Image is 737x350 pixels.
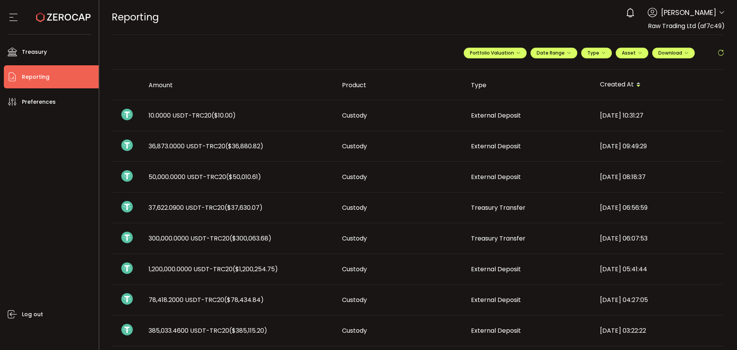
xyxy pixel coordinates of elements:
span: Date Range [537,50,571,56]
span: 78,418.2000 USDT-TRC20 [149,295,264,304]
div: Product [336,81,465,90]
div: [DATE] 06:07:53 [594,234,723,243]
span: Asset [622,50,636,56]
span: ($78,434.84) [224,295,264,304]
span: External Deposit [471,142,521,151]
span: Custody [342,234,367,243]
span: ($50,010.61) [226,173,261,181]
span: 37,622.0900 USDT-TRC20 [149,203,263,212]
span: Preferences [22,96,56,108]
button: Type [581,48,612,58]
span: Type [587,50,606,56]
div: [DATE] 08:18:37 [594,173,723,181]
span: 1,200,000.0000 USDT-TRC20 [149,265,278,274]
span: ($10.00) [212,111,236,120]
span: 10.0000 USDT-TRC20 [149,111,236,120]
span: ($300,063.68) [230,234,271,243]
span: ($37,630.07) [225,203,263,212]
div: Created At [594,78,723,91]
span: ($36,880.82) [225,142,263,151]
span: Raw Trading Ltd (af7c49) [648,22,725,30]
div: [DATE] 09:49:29 [594,142,723,151]
div: [DATE] 06:56:59 [594,203,723,212]
span: External Deposit [471,111,521,120]
button: Date Range [530,48,577,58]
span: [PERSON_NAME] [661,7,716,18]
span: 36,873.0000 USDT-TRC20 [149,142,263,151]
span: Treasury Transfer [471,203,525,212]
span: Custody [342,295,367,304]
span: Download [658,50,689,56]
div: [DATE] 03:22:22 [594,326,723,335]
span: Custody [342,326,367,335]
img: usdt_portfolio.svg [121,109,133,120]
div: Amount [142,81,336,90]
img: usdt_portfolio.svg [121,324,133,335]
span: Portfolio Valuation [470,50,521,56]
span: 385,033.4600 USDT-TRC20 [149,326,267,335]
button: Asset [616,48,648,58]
img: usdt_portfolio.svg [121,201,133,212]
span: Treasury [22,46,47,58]
span: Reporting [112,10,159,24]
button: Download [652,48,695,58]
button: Portfolio Valuation [464,48,527,58]
span: Treasury Transfer [471,234,525,243]
span: ($1,200,254.75) [233,265,278,274]
span: Custody [342,111,367,120]
span: Reporting [22,71,50,83]
span: Log out [22,309,43,320]
img: usdt_portfolio.svg [121,170,133,182]
div: [DATE] 05:41:44 [594,265,723,274]
iframe: Chat Widget [699,313,737,350]
img: usdt_portfolio.svg [121,232,133,243]
div: [DATE] 10:31:27 [594,111,723,120]
span: 300,000.0000 USDT-TRC20 [149,234,271,243]
span: Custody [342,265,367,274]
span: Custody [342,142,367,151]
span: Custody [342,203,367,212]
span: External Deposit [471,265,521,274]
div: Type [465,81,594,90]
img: usdt_portfolio.svg [121,139,133,151]
img: usdt_portfolio.svg [121,262,133,274]
span: ($385,115.20) [229,326,267,335]
span: 50,000.0000 USDT-TRC20 [149,173,261,181]
span: External Deposit [471,173,521,181]
div: [DATE] 04:27:05 [594,295,723,304]
span: External Deposit [471,295,521,304]
span: Custody [342,173,367,181]
span: External Deposit [471,326,521,335]
img: usdt_portfolio.svg [121,293,133,305]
